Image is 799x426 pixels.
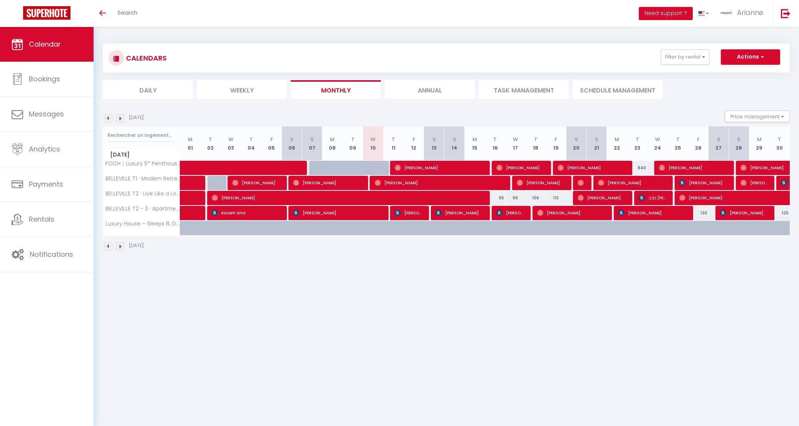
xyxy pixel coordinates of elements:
span: Analytics [29,144,60,154]
th: 24 [647,126,668,161]
th: 10 [363,126,384,161]
span: [PERSON_NAME] [679,175,727,190]
div: 110 [546,191,566,205]
span: [PERSON_NAME] [436,205,483,220]
th: 28 [729,126,749,161]
span: 士勛 [PERSON_NAME] [639,190,666,205]
th: 08 [322,126,343,161]
abbr: S [737,136,740,143]
span: [PERSON_NAME] [293,205,382,220]
p: [DATE] [129,242,144,249]
th: 01 [180,126,201,161]
span: FOCH｜Luxury 5* Penthouse on Prestigious Avenue Foch [104,161,181,167]
th: 12 [404,126,424,161]
abbr: T [250,136,253,143]
button: Filter by rental [661,49,709,65]
abbr: M [188,136,193,143]
li: Annual [385,80,475,99]
th: 22 [607,126,627,161]
th: 29 [749,126,769,161]
abbr: T [392,136,395,143]
abbr: M [615,136,619,143]
span: [PERSON_NAME] [720,205,768,220]
th: 23 [627,126,648,161]
th: 18 [526,126,546,161]
abbr: M [757,136,762,143]
img: Super Booking [23,6,70,20]
img: logout [781,8,791,18]
span: Payments [29,179,63,189]
input: Rechercher un logement... [107,128,176,142]
span: [PERSON_NAME] [232,175,280,190]
th: 06 [281,126,302,161]
span: [DATE] [103,149,180,160]
abbr: S [432,136,436,143]
abbr: S [717,136,720,143]
span: Rentals [29,214,54,224]
span: [PERSON_NAME] [578,175,585,190]
span: Kacem Anis [212,205,280,220]
span: [PERSON_NAME] [395,160,483,175]
abbr: W [655,136,660,143]
abbr: S [453,136,456,143]
span: BELLEVILLE T2 - 3 · Apartment in [GEOGRAPHIC_DATA] - Where Artists Live [104,206,181,212]
span: Calendar [29,39,61,49]
th: 25 [668,126,688,161]
button: Actions [721,49,780,65]
th: 04 [241,126,261,161]
abbr: S [595,136,598,143]
span: Search [117,8,137,17]
span: [PERSON_NAME] [496,160,544,175]
span: [PERSON_NAME] [395,205,422,220]
th: 07 [302,126,322,161]
div: 99 [505,191,526,205]
span: [PERSON_NAME] [558,160,626,175]
abbr: F [412,136,415,143]
th: 09 [343,126,363,161]
li: Task Management [479,80,569,99]
div: 95 [485,191,505,205]
th: 13 [424,126,444,161]
abbr: T [493,136,497,143]
abbr: S [575,136,578,143]
li: Daily [103,80,193,99]
li: Schedule Management [573,80,663,99]
th: 03 [221,126,241,161]
th: 11 [383,126,404,161]
span: [PERSON_NAME] [578,190,625,205]
span: [PERSON_NAME] [537,205,605,220]
abbr: T [636,136,639,143]
span: [PERSON_NAME] [679,190,786,205]
abbr: W [370,136,375,143]
span: Notifications [30,249,73,259]
th: 30 [769,126,790,161]
abbr: M [472,136,477,143]
div: 106 [526,191,546,205]
abbr: F [554,136,557,143]
abbr: T [209,136,212,143]
span: Messages [29,109,64,119]
abbr: S [310,136,314,143]
p: [DATE] [129,114,144,121]
abbr: W [228,136,233,143]
span: [PERSON_NAME] [293,175,361,190]
th: 14 [444,126,465,161]
span: BELLEVILLE T1 · Modern Retreat in [GEOGRAPHIC_DATA], the [GEOGRAPHIC_DATA] [104,176,181,182]
div: 125 [769,206,790,220]
abbr: F [697,136,700,143]
abbr: W [513,136,518,143]
th: 27 [709,126,729,161]
span: [PERSON_NAME] [212,190,484,205]
div: 840 [627,161,648,175]
abbr: T [676,136,680,143]
span: Arianne [737,8,763,17]
abbr: F [270,136,273,143]
th: 15 [464,126,485,161]
th: 21 [586,126,607,161]
th: 17 [505,126,526,161]
abbr: T [351,136,355,143]
th: 19 [546,126,566,161]
th: 02 [200,126,221,161]
abbr: M [330,136,335,143]
img: ... [720,7,732,19]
